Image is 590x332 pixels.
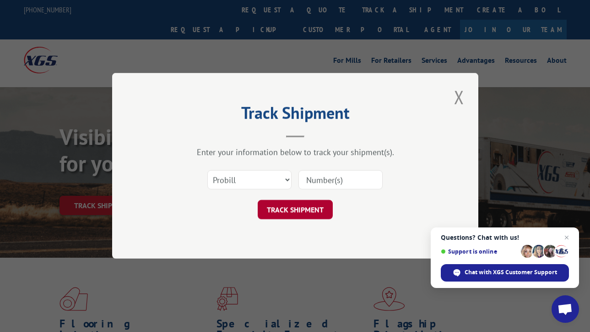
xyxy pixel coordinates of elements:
[441,248,518,255] span: Support is online
[552,295,579,323] a: Open chat
[258,200,333,220] button: TRACK SHIPMENT
[298,171,383,190] input: Number(s)
[451,84,467,110] button: Close modal
[441,264,569,282] span: Chat with XGS Customer Support
[158,147,433,158] div: Enter your information below to track your shipment(s).
[465,268,557,277] span: Chat with XGS Customer Support
[441,234,569,241] span: Questions? Chat with us!
[158,106,433,124] h2: Track Shipment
